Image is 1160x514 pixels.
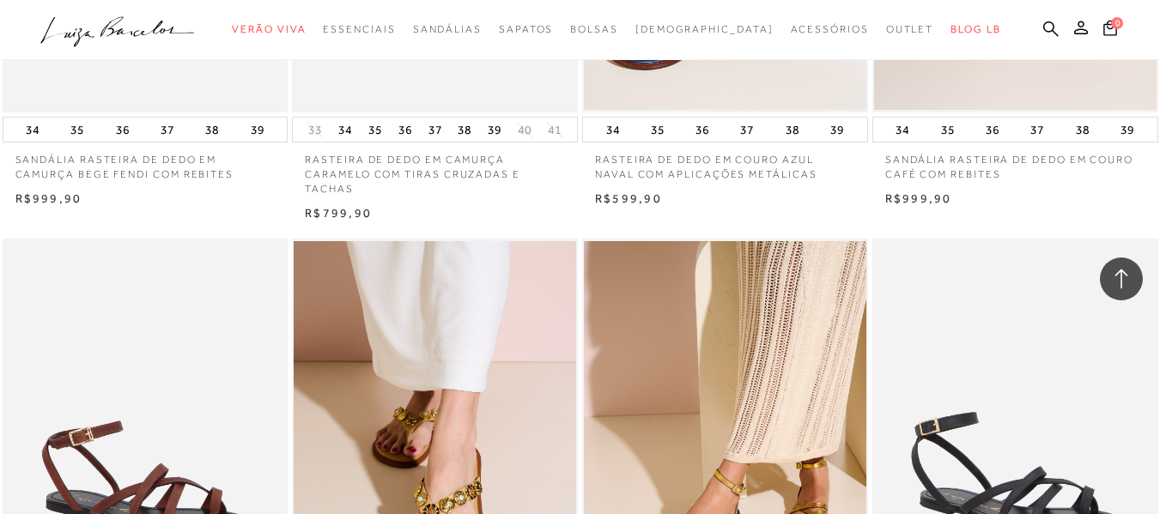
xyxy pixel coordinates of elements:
[780,118,805,142] button: 38
[111,118,135,142] button: 36
[323,14,395,45] a: categoryNavScreenReaderText
[499,23,553,35] span: Sapatos
[791,23,869,35] span: Acessórios
[635,14,774,45] a: noSubCategoriesText
[305,206,372,220] span: R$799,90
[423,118,447,142] button: 37
[570,23,618,35] span: Bolsas
[735,118,759,142] button: 37
[200,118,224,142] button: 38
[232,23,306,35] span: Verão Viva
[323,23,395,35] span: Essenciais
[303,122,327,138] button: 33
[452,118,477,142] button: 38
[543,122,567,138] button: 41
[363,118,387,142] button: 35
[1111,17,1123,29] span: 0
[595,191,662,205] span: R$599,90
[246,118,270,142] button: 39
[1071,118,1095,142] button: 38
[950,23,1000,35] span: BLOG LB
[690,118,714,142] button: 36
[1115,118,1139,142] button: 39
[499,14,553,45] a: categoryNavScreenReaderText
[232,14,306,45] a: categoryNavScreenReaderText
[936,118,960,142] button: 35
[21,118,45,142] button: 34
[872,142,1158,182] a: SANDÁLIA RASTEIRA DE DEDO EM COURO CAFÉ COM REBITES
[513,122,537,138] button: 40
[885,191,952,205] span: R$999,90
[1098,19,1122,42] button: 0
[65,118,89,142] button: 35
[570,14,618,45] a: categoryNavScreenReaderText
[825,118,849,142] button: 39
[1025,118,1049,142] button: 37
[15,191,82,205] span: R$999,90
[155,118,179,142] button: 37
[890,118,914,142] button: 34
[886,14,934,45] a: categoryNavScreenReaderText
[3,142,288,182] a: SANDÁLIA RASTEIRA DE DEDO EM CAMURÇA BEGE FENDI COM REBITES
[950,14,1000,45] a: BLOG LB
[635,23,774,35] span: [DEMOGRAPHIC_DATA]
[413,23,482,35] span: Sandálias
[791,14,869,45] a: categoryNavScreenReaderText
[393,118,417,142] button: 36
[886,23,934,35] span: Outlet
[601,118,625,142] button: 34
[646,118,670,142] button: 35
[413,14,482,45] a: categoryNavScreenReaderText
[582,142,868,182] a: RASTEIRA DE DEDO EM COURO AZUL NAVAL COM APLICAÇÕES METÁLICAS
[483,118,507,142] button: 39
[981,118,1005,142] button: 36
[292,142,578,196] a: RASTEIRA DE DEDO EM CAMURÇA CARAMELO COM TIRAS CRUZADAS E TACHAS
[333,118,357,142] button: 34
